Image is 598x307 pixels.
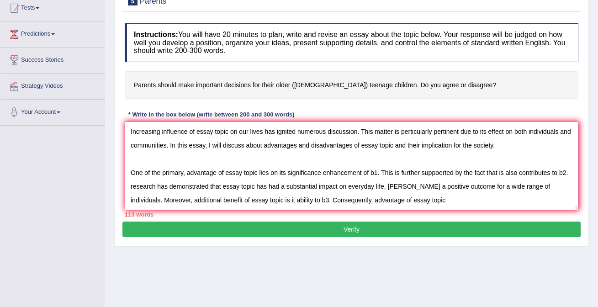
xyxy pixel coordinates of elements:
[134,31,178,38] b: Instructions:
[0,48,105,70] a: Success Stories
[122,222,581,237] button: Verify
[0,100,105,122] a: Your Account
[125,23,578,62] h4: You will have 20 minutes to plan, write and revise an essay about the topic below. Your response ...
[125,110,298,119] div: * Write in the box below (write between 200 and 300 words)
[0,74,105,96] a: Strategy Videos
[125,71,578,99] h4: Parents should make important decisions for their older ([DEMOGRAPHIC_DATA]) teenage children. Do...
[0,21,105,44] a: Predictions
[125,210,578,219] div: 113 words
